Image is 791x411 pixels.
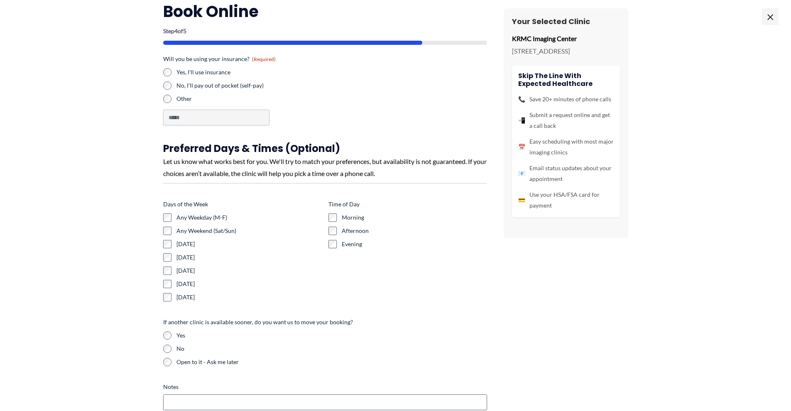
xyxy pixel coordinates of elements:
h2: Book Online [163,1,487,22]
legend: Days of the Week [163,200,208,208]
legend: If another clinic is available sooner, do you want us to move your booking? [163,318,353,326]
label: No, I'll pay out of pocket (self-pay) [176,81,322,90]
span: 📞 [518,94,525,105]
label: [DATE] [176,267,322,275]
label: Other [176,95,322,103]
div: Let us know what works best for you. We'll try to match your preferences, but availability is not... [163,155,487,180]
h4: Skip the line with Expected Healthcare [518,72,614,88]
span: 📲 [518,115,525,126]
label: Evening [342,240,487,248]
label: [DATE] [176,280,322,288]
label: Any Weekend (Sat/Sun) [176,227,322,235]
span: 📧 [518,168,525,179]
label: [DATE] [176,293,322,301]
h3: Preferred Days & Times (Optional) [163,142,487,155]
li: Use your HSA/FSA card for payment [518,189,614,211]
label: [DATE] [176,240,322,248]
label: Any Weekday (M-F) [176,213,322,222]
li: Save 20+ minutes of phone calls [518,94,614,105]
span: × [762,8,779,25]
p: KRMC Imaging Center [512,32,620,45]
li: Easy scheduling with most major imaging clinics [518,136,614,158]
li: Submit a request online and get a call back [518,110,614,131]
input: Other Choice, please specify [163,110,269,125]
label: Morning [342,213,487,222]
label: Yes [176,331,487,340]
span: 💳 [518,195,525,205]
p: Step of [163,28,487,34]
h3: Your Selected Clinic [512,17,620,26]
label: Yes, I'll use insurance [176,68,322,76]
label: [DATE] [176,253,322,262]
label: Open to it - Ask me later [176,358,487,366]
span: 5 [183,27,186,34]
span: (Required) [252,56,276,62]
legend: Time of Day [328,200,360,208]
p: [STREET_ADDRESS] [512,45,620,57]
span: 📅 [518,142,525,152]
label: No [176,345,487,353]
label: Afternoon [342,227,487,235]
span: 4 [174,27,178,34]
li: Email status updates about your appointment [518,163,614,184]
legend: Will you be using your insurance? [163,55,276,63]
label: Notes [163,383,487,391]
